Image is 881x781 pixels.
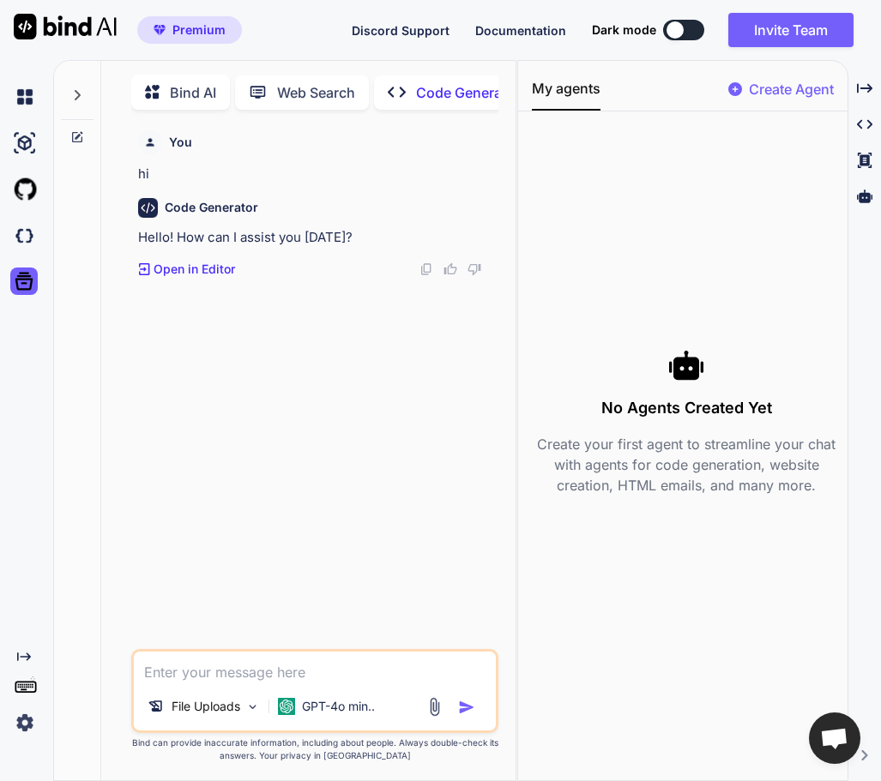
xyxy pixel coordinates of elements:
[10,82,39,111] img: chat
[592,21,656,39] span: Dark mode
[137,16,242,44] button: premiumPremium
[154,25,166,35] img: premium
[475,21,566,39] button: Documentation
[245,700,260,714] img: Pick Models
[302,698,375,715] p: GPT-4o min..
[170,82,216,103] p: Bind AI
[10,129,39,158] img: ai-studio
[532,78,600,111] button: My agents
[172,698,240,715] p: File Uploads
[728,13,854,47] button: Invite Team
[416,82,520,103] p: Code Generator
[532,434,841,496] p: Create your first agent to streamline your chat with agents for code generation, website creation...
[14,14,117,39] img: Bind AI
[278,698,295,715] img: GPT-4o mini
[352,23,450,38] span: Discord Support
[749,79,834,99] p: Create Agent
[138,228,495,248] p: Hello! How can I assist you [DATE]?
[458,699,475,716] img: icon
[532,396,841,420] h3: No Agents Created Yet
[10,221,39,250] img: darkCloudIdeIcon
[154,261,235,278] p: Open in Editor
[809,712,860,764] div: Open chat
[172,21,226,39] span: Premium
[444,262,457,276] img: like
[169,134,192,151] h6: You
[138,165,495,184] p: hi
[277,82,355,103] p: Web Search
[10,175,39,204] img: githubLight
[468,262,481,276] img: dislike
[10,708,39,737] img: settings
[419,262,433,276] img: copy
[131,736,498,762] p: Bind can provide inaccurate information, including about people. Always double-check its answers....
[165,199,258,216] h6: Code Generator
[425,697,444,717] img: attachment
[475,23,566,38] span: Documentation
[352,21,450,39] button: Discord Support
